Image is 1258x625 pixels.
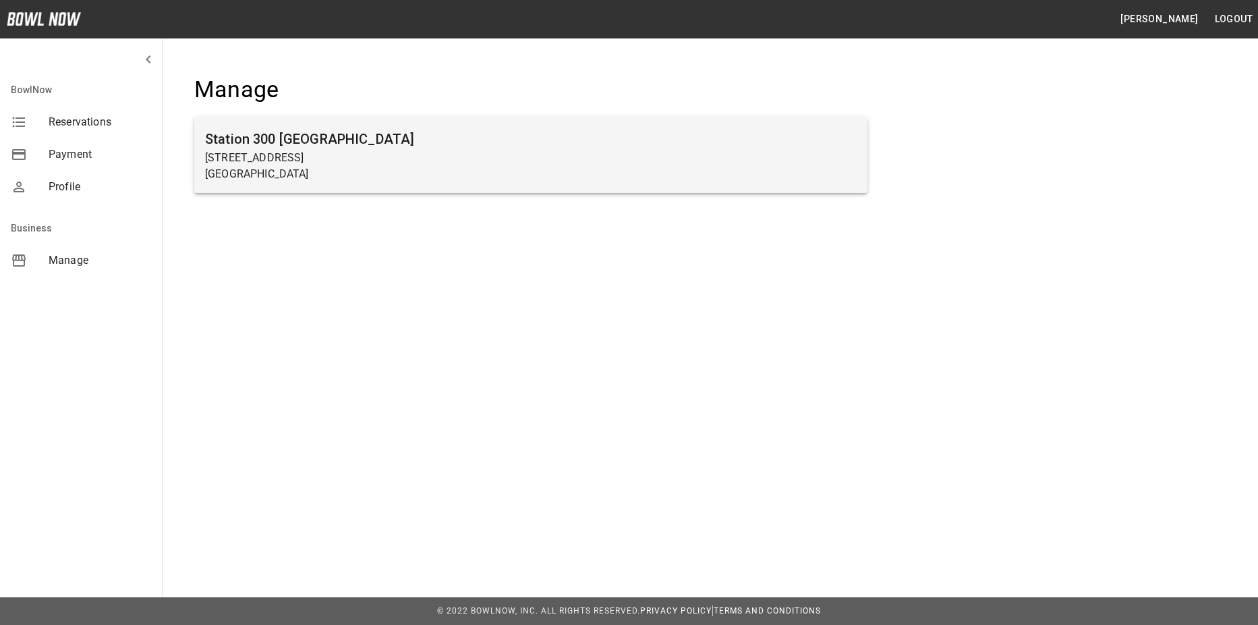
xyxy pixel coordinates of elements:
[194,76,867,104] h4: Manage
[49,252,151,269] span: Manage
[205,128,857,150] h6: Station 300 [GEOGRAPHIC_DATA]
[7,12,81,26] img: logo
[1209,7,1258,32] button: Logout
[205,166,857,182] p: [GEOGRAPHIC_DATA]
[714,606,821,616] a: Terms and Conditions
[1115,7,1203,32] button: [PERSON_NAME]
[49,146,151,163] span: Payment
[437,606,640,616] span: © 2022 BowlNow, Inc. All Rights Reserved.
[49,179,151,195] span: Profile
[205,150,857,166] p: [STREET_ADDRESS]
[640,606,712,616] a: Privacy Policy
[49,114,151,130] span: Reservations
